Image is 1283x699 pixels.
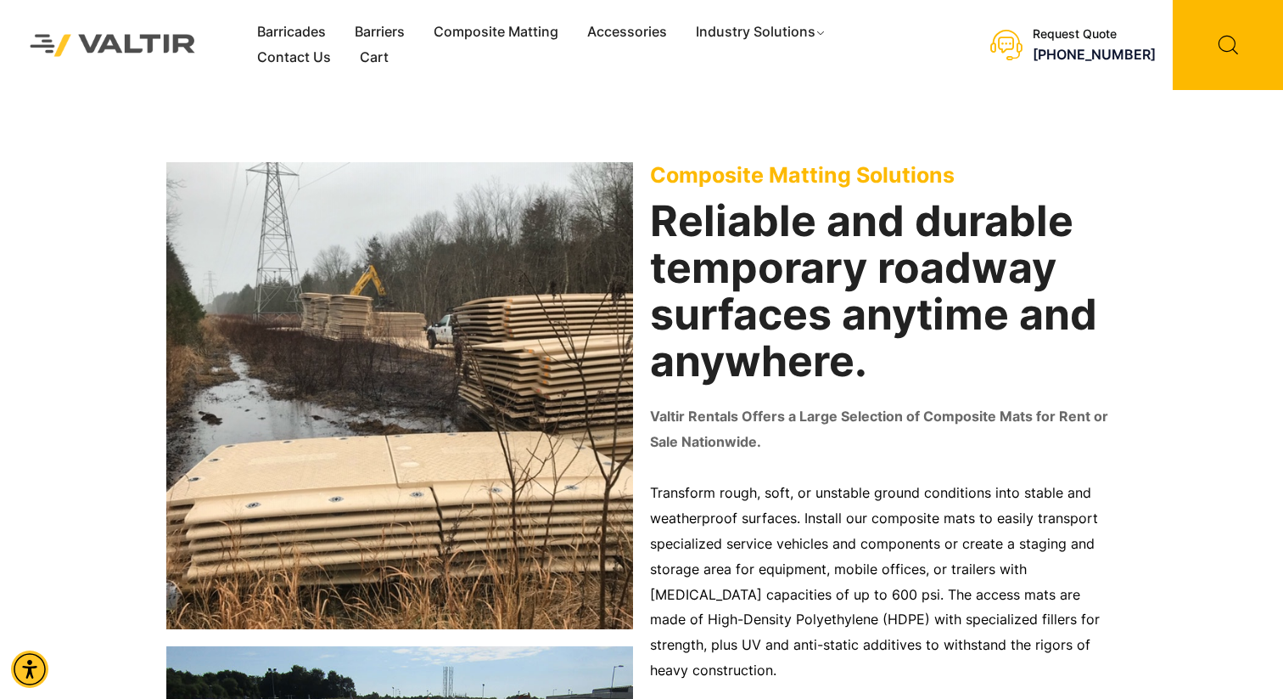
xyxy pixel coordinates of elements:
[340,20,419,45] a: Barriers
[419,20,573,45] a: Composite Matting
[243,20,340,45] a: Barricades
[650,404,1117,455] p: Valtir Rentals Offers a Large Selection of Composite Mats for Rent or Sale Nationwide.
[681,20,842,45] a: Industry Solutions
[13,17,213,74] img: Valtir Rentals
[11,651,48,688] div: Accessibility Menu
[650,481,1117,684] p: Transform rough, soft, or unstable ground conditions into stable and weatherproof surfaces. Insta...
[650,162,1117,188] p: Composite Matting Solutions
[243,45,345,70] a: Contact Us
[166,162,633,629] img: Stacks of construction mats are lined along a muddy path under power lines, with a vehicle and ma...
[573,20,681,45] a: Accessories
[345,45,403,70] a: Cart
[1033,46,1156,63] a: call (888) 496-3625
[650,198,1117,385] h2: Reliable and durable temporary roadway surfaces anytime and anywhere.
[1033,27,1156,42] div: Request Quote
